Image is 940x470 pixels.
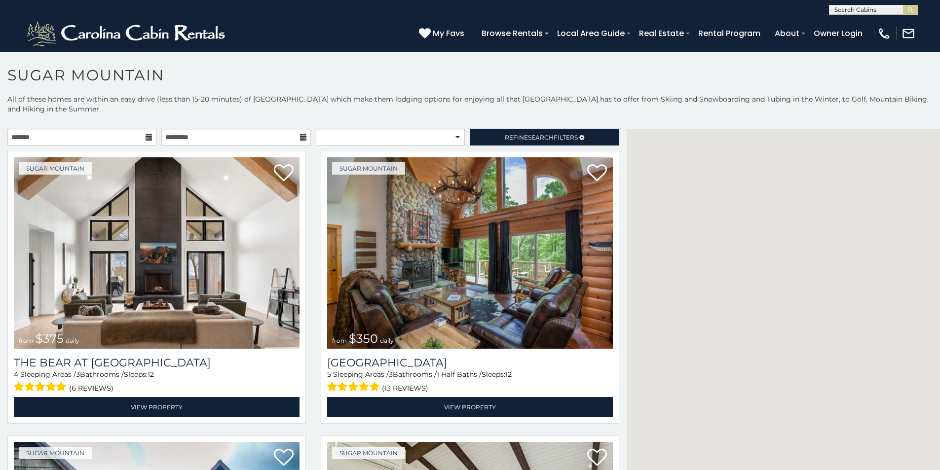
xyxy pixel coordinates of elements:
a: [GEOGRAPHIC_DATA] [327,356,613,369]
a: Grouse Moor Lodge from $350 daily [327,157,613,349]
span: from [19,337,34,344]
span: 12 [148,370,154,379]
a: Add to favorites [587,163,607,184]
img: Grouse Moor Lodge [327,157,613,349]
img: phone-regular-white.png [877,27,891,40]
img: The Bear At Sugar Mountain [14,157,300,349]
a: Owner Login [809,25,867,42]
a: View Property [14,397,300,417]
span: 4 [14,370,18,379]
a: Add to favorites [274,163,294,184]
span: My Favs [433,27,464,39]
a: Add to favorites [274,448,294,469]
span: 3 [389,370,393,379]
a: Sugar Mountain [19,162,92,175]
span: 1 Half Baths / [437,370,482,379]
img: White-1-2.png [25,19,229,48]
div: Sleeping Areas / Bathrooms / Sleeps: [14,369,300,395]
span: daily [380,337,394,344]
a: View Property [327,397,613,417]
span: $350 [349,331,378,346]
img: mail-regular-white.png [902,27,915,40]
a: RefineSearchFilters [470,129,619,145]
span: daily [66,337,79,344]
span: 5 [327,370,331,379]
a: My Favs [419,27,467,40]
span: Refine Filters [505,134,578,141]
span: 12 [505,370,512,379]
a: About [770,25,804,42]
a: The Bear At [GEOGRAPHIC_DATA] [14,356,300,369]
a: Browse Rentals [477,25,548,42]
a: Local Area Guide [552,25,630,42]
span: $375 [36,331,64,346]
a: The Bear At Sugar Mountain from $375 daily [14,157,300,349]
a: Add to favorites [587,448,607,469]
a: Rental Program [693,25,765,42]
span: (13 reviews) [382,382,428,395]
a: Real Estate [634,25,689,42]
span: (6 reviews) [69,382,113,395]
a: Sugar Mountain [332,162,405,175]
a: Sugar Mountain [332,447,405,459]
a: Sugar Mountain [19,447,92,459]
h3: Grouse Moor Lodge [327,356,613,369]
span: Search [528,134,554,141]
span: from [332,337,347,344]
span: 3 [76,370,80,379]
h3: The Bear At Sugar Mountain [14,356,300,369]
div: Sleeping Areas / Bathrooms / Sleeps: [327,369,613,395]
